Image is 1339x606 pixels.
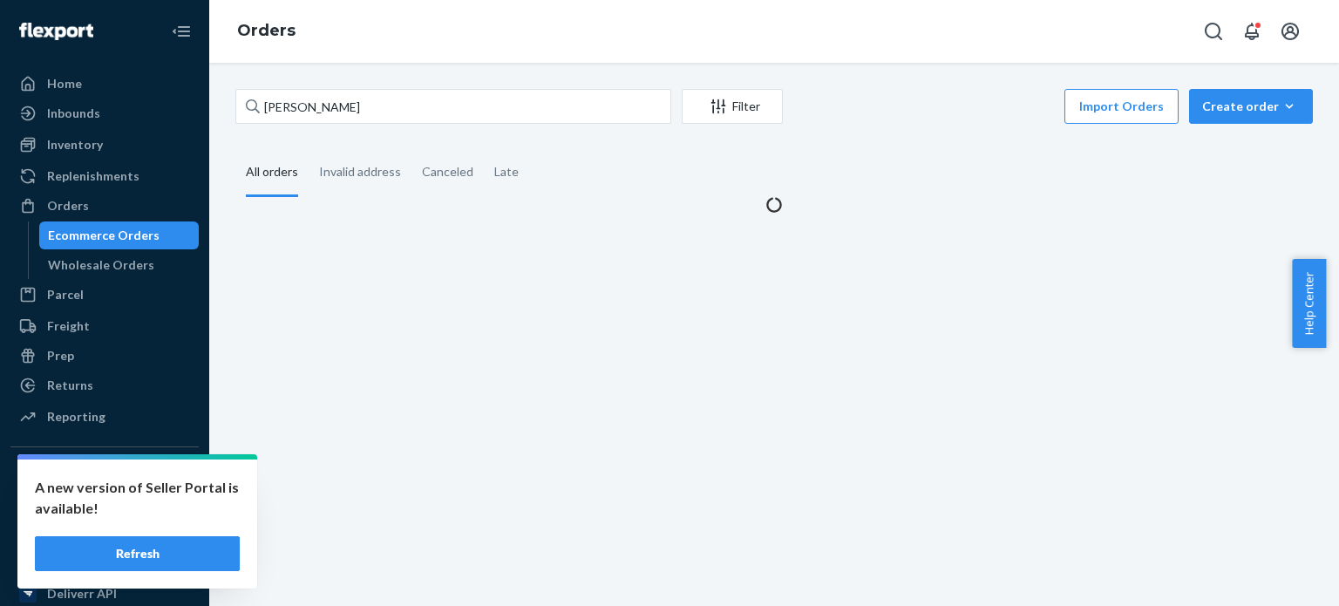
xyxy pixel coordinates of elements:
[10,371,199,399] a: Returns
[1234,14,1269,49] button: Open notifications
[10,312,199,340] a: Freight
[1202,98,1300,115] div: Create order
[422,149,473,194] div: Canceled
[10,342,199,370] a: Prep
[39,251,200,279] a: Wholesale Orders
[10,491,199,519] a: f12898-4
[10,70,199,98] a: Home
[35,477,240,519] p: A new version of Seller Portal is available!
[494,149,519,194] div: Late
[47,197,89,214] div: Orders
[10,550,199,578] a: Amazon
[47,347,74,364] div: Prep
[10,131,199,159] a: Inventory
[319,149,401,194] div: Invalid address
[48,227,160,244] div: Ecommerce Orders
[47,408,105,426] div: Reporting
[48,256,154,274] div: Wholesale Orders
[47,377,93,394] div: Returns
[10,192,199,220] a: Orders
[39,221,200,249] a: Ecommerce Orders
[682,89,783,124] button: Filter
[35,536,240,571] button: Refresh
[1196,14,1231,49] button: Open Search Box
[10,461,199,489] button: Integrations
[47,75,82,92] div: Home
[223,6,309,57] ol: breadcrumbs
[164,14,199,49] button: Close Navigation
[47,585,117,603] div: Deliverr API
[1292,259,1326,348] button: Help Center
[47,286,84,303] div: Parcel
[47,105,100,122] div: Inbounds
[10,403,199,431] a: Reporting
[1064,89,1179,124] button: Import Orders
[47,167,139,185] div: Replenishments
[10,99,199,127] a: Inbounds
[47,317,90,335] div: Freight
[10,162,199,190] a: Replenishments
[10,281,199,309] a: Parcel
[19,23,93,40] img: Flexport logo
[237,21,296,40] a: Orders
[1273,14,1308,49] button: Open account menu
[683,98,782,115] div: Filter
[10,521,199,548] a: 5176b9-7b
[246,149,298,197] div: All orders
[47,136,103,153] div: Inventory
[1189,89,1313,124] button: Create order
[235,89,671,124] input: Search orders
